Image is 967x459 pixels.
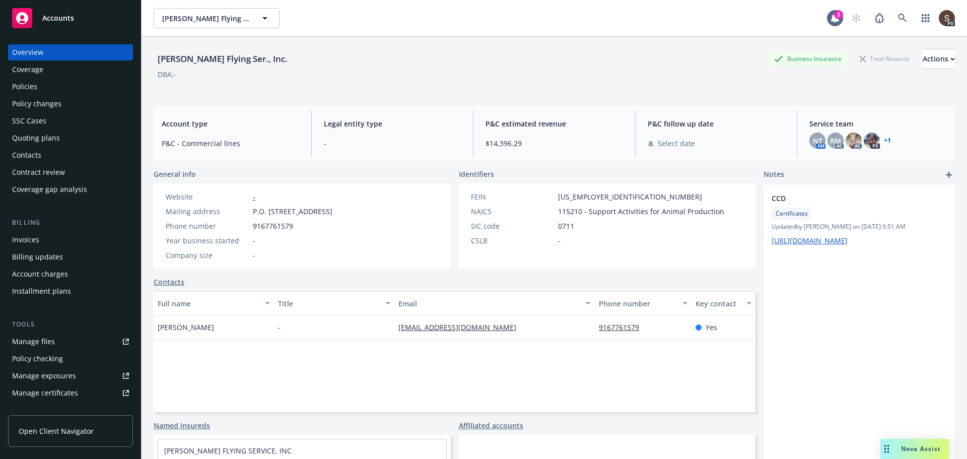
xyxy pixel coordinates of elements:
button: Nova Assist [880,439,949,459]
a: Manage exposures [8,368,133,384]
a: add [943,169,955,181]
div: Drag to move [880,439,893,459]
div: Title [278,298,379,309]
div: Policy checking [12,351,63,367]
img: photo [846,133,862,149]
span: [PERSON_NAME] [158,322,214,333]
div: Manage files [12,334,55,350]
a: Contacts [154,277,184,287]
button: [PERSON_NAME] Flying Ser., Inc. [154,8,280,28]
div: Key contact [696,298,740,309]
span: Legal entity type [324,118,461,129]
span: [PERSON_NAME] Flying Ser., Inc. [162,13,249,24]
div: Coverage [12,61,43,78]
a: Coverage [8,61,133,78]
span: Yes [706,322,717,333]
div: 3 [834,10,843,19]
div: Manage exposures [12,368,76,384]
div: Billing updates [12,249,63,265]
a: SSC Cases [8,113,133,129]
span: P&C estimated revenue [486,118,623,129]
div: Email [398,298,580,309]
span: Notes [764,169,784,181]
a: Report a Bug [869,8,889,28]
a: Account charges [8,266,133,282]
div: NAICS [471,206,554,217]
div: Phone number [166,221,249,231]
span: Certificates [776,209,808,218]
a: [PERSON_NAME] FLYING SERVICE, INC [164,446,292,455]
div: Phone number [599,298,676,309]
div: Business Insurance [769,52,847,65]
div: SIC code [471,221,554,231]
a: Search [892,8,913,28]
a: Manage certificates [8,385,133,401]
span: General info [154,169,196,179]
span: - [278,322,281,333]
div: Quoting plans [12,130,60,146]
a: Policy checking [8,351,133,367]
span: 115210 - Support Activities for Animal Production [558,206,724,217]
span: [US_EMPLOYER_IDENTIFICATION_NUMBER] [558,191,702,202]
span: Service team [809,118,947,129]
a: Named insureds [154,420,210,431]
a: Invoices [8,232,133,248]
span: Accounts [42,14,74,22]
a: Accounts [8,4,133,32]
span: CCD [772,193,921,204]
img: photo [939,10,955,26]
div: Policy changes [12,96,61,112]
div: Company size [166,250,249,260]
div: Website [166,191,249,202]
a: - [253,192,255,202]
a: Policy changes [8,96,133,112]
a: Affiliated accounts [459,420,523,431]
span: Open Client Navigator [19,426,94,436]
span: Select date [658,138,695,149]
a: [EMAIL_ADDRESS][DOMAIN_NAME] [398,322,524,332]
a: Quoting plans [8,130,133,146]
div: SSC Cases [12,113,46,129]
span: - [253,250,255,260]
img: photo [864,133,880,149]
div: DBA: - [158,69,176,80]
div: [PERSON_NAME] Flying Ser., Inc. [154,52,292,65]
span: P&C - Commercial lines [162,138,299,149]
div: Billing [8,218,133,228]
div: Invoices [12,232,39,248]
button: Email [394,291,595,315]
a: Contacts [8,147,133,163]
div: Coverage gap analysis [12,181,87,198]
span: Updated by [PERSON_NAME] on [DATE] 9:51 AM [772,222,947,231]
a: Overview [8,44,133,60]
button: Key contact [692,291,755,315]
span: - [253,235,255,246]
span: Account type [162,118,299,129]
span: 9167761579 [253,221,293,231]
span: 0711 [558,221,574,231]
span: RM [830,136,841,146]
div: Mailing address [166,206,249,217]
a: Installment plans [8,283,133,299]
a: Manage files [8,334,133,350]
div: Tools [8,319,133,330]
div: Manage certificates [12,385,78,401]
div: Contract review [12,164,65,180]
div: Policies [12,79,37,95]
div: Installment plans [12,283,71,299]
span: - [558,235,561,246]
div: Full name [158,298,259,309]
a: +1 [884,138,891,144]
span: P.O. [STREET_ADDRESS] [253,206,332,217]
span: NT [813,136,822,146]
span: $14,396.29 [486,138,623,149]
a: Policies [8,79,133,95]
span: P&C follow up date [648,118,785,129]
div: Contacts [12,147,41,163]
button: Actions [923,49,955,69]
a: Start snowing [846,8,866,28]
a: Manage claims [8,402,133,418]
div: CSLB [471,235,554,246]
